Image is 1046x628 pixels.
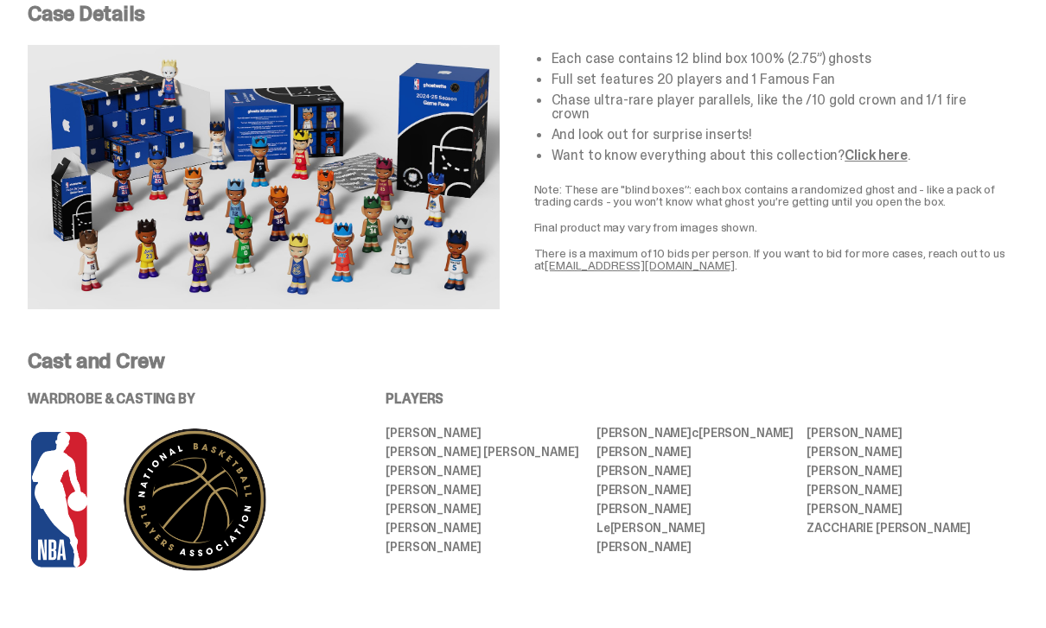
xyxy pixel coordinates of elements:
[28,427,330,573] img: NBA%20and%20PA%20logo%20for%20PDP-04.png
[552,52,1006,66] li: Each case contains 12 blind box 100% (2.75”) ghosts
[596,503,795,515] li: [PERSON_NAME]
[386,484,584,496] li: [PERSON_NAME]
[807,484,1005,496] li: [PERSON_NAME]
[692,425,698,441] span: c
[807,465,1005,477] li: [PERSON_NAME]
[596,484,795,496] li: [PERSON_NAME]
[28,3,1005,24] p: Case Details
[596,465,795,477] li: [PERSON_NAME]
[28,45,500,310] img: NBA-Case-Details.png
[386,446,584,458] li: [PERSON_NAME] [PERSON_NAME]
[552,73,1006,86] li: Full set features 20 players and 1 Famous Fan
[386,427,584,439] li: [PERSON_NAME]
[596,522,795,534] li: L [PERSON_NAME]
[386,541,584,553] li: [PERSON_NAME]
[807,446,1005,458] li: [PERSON_NAME]
[552,128,1006,142] li: And look out for surprise inserts!
[534,183,1006,207] p: Note: These are "blind boxes”: each box contains a randomized ghost and - like a pack of trading ...
[386,522,584,534] li: [PERSON_NAME]
[596,446,795,458] li: [PERSON_NAME]
[845,146,907,164] a: Click here
[807,427,1005,439] li: [PERSON_NAME]
[28,351,1005,371] p: Cast and Crew
[386,392,1005,406] p: PLAYERS
[552,93,1006,121] li: Chase ultra-rare player parallels, like the /10 gold crown and 1/1 fire crown
[534,247,1006,271] p: There is a maximum of 10 bids per person. If you want to bid for more cases, reach out to us at .
[28,392,337,406] p: WARDROBE & CASTING BY
[386,503,584,515] li: [PERSON_NAME]
[386,465,584,477] li: [PERSON_NAME]
[596,541,795,553] li: [PERSON_NAME]
[552,149,1006,162] li: Want to know everything about this collection? .
[603,520,610,536] span: e
[807,503,1005,515] li: [PERSON_NAME]
[545,257,735,273] a: [EMAIL_ADDRESS][DOMAIN_NAME]
[596,427,795,439] li: [PERSON_NAME] [PERSON_NAME]
[807,522,1005,534] li: ZACCHARIE [PERSON_NAME]
[534,221,1006,233] p: Final product may vary from images shown.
